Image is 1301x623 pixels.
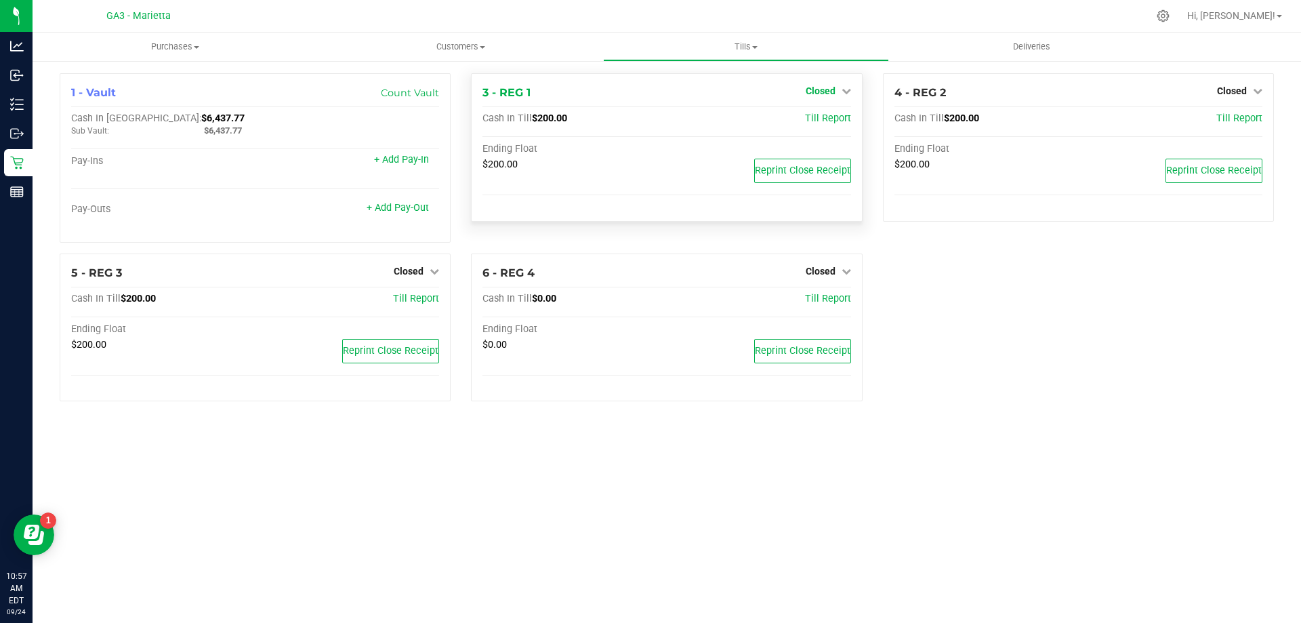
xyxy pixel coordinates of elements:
span: Closed [1217,85,1247,96]
inline-svg: Outbound [10,127,24,140]
inline-svg: Analytics [10,39,24,53]
a: Count Vault [381,87,439,99]
span: Purchases [33,41,318,53]
a: Deliveries [889,33,1174,61]
a: + Add Pay-Out [367,202,429,214]
a: Purchases [33,33,318,61]
a: + Add Pay-In [374,154,429,165]
inline-svg: Inventory [10,98,24,111]
inline-svg: Inbound [10,68,24,82]
span: Reprint Close Receipt [755,345,850,357]
span: $200.00 [482,159,518,170]
span: Reprint Close Receipt [1166,165,1262,176]
span: 6 - REG 4 [482,266,535,279]
span: Sub Vault: [71,126,109,136]
a: Till Report [805,293,851,304]
span: Cash In Till [482,293,532,304]
div: Ending Float [482,323,667,336]
a: Till Report [805,113,851,124]
inline-svg: Retail [10,156,24,169]
span: 3 - REG 1 [482,86,531,99]
p: 09/24 [6,607,26,617]
div: Ending Float [894,143,1079,155]
a: Till Report [1216,113,1262,124]
span: Cash In Till [71,293,121,304]
div: Pay-Ins [71,155,255,167]
span: $200.00 [532,113,567,124]
span: Closed [806,266,835,277]
div: Ending Float [71,323,255,336]
p: 10:57 AM EDT [6,570,26,607]
span: Customers [318,41,602,53]
span: Cash In [GEOGRAPHIC_DATA]: [71,113,201,124]
a: Tills [603,33,888,61]
span: 5 - REG 3 [71,266,122,279]
span: Reprint Close Receipt [343,345,438,357]
span: $6,437.77 [204,125,242,136]
span: Deliveries [995,41,1069,53]
a: Customers [318,33,603,61]
button: Reprint Close Receipt [754,159,851,183]
a: Till Report [393,293,439,304]
div: Manage settings [1155,9,1172,22]
iframe: Resource center [14,515,54,555]
span: Closed [394,266,424,277]
span: 4 - REG 2 [894,86,946,99]
div: Pay-Outs [71,203,255,216]
span: Cash In Till [894,113,944,124]
span: Tills [604,41,888,53]
span: Reprint Close Receipt [755,165,850,176]
span: Hi, [PERSON_NAME]! [1187,10,1275,21]
span: GA3 - Marietta [106,10,171,22]
inline-svg: Reports [10,185,24,199]
div: Ending Float [482,143,667,155]
iframe: Resource center unread badge [40,513,56,529]
span: 1 - Vault [71,86,116,99]
span: $200.00 [944,113,979,124]
button: Reprint Close Receipt [1165,159,1262,183]
span: Closed [806,85,835,96]
span: Cash In Till [482,113,532,124]
span: $200.00 [894,159,930,170]
button: Reprint Close Receipt [754,339,851,363]
span: $200.00 [71,339,106,350]
span: $6,437.77 [201,113,245,124]
span: $0.00 [482,339,507,350]
button: Reprint Close Receipt [342,339,439,363]
span: $200.00 [121,293,156,304]
span: $0.00 [532,293,556,304]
